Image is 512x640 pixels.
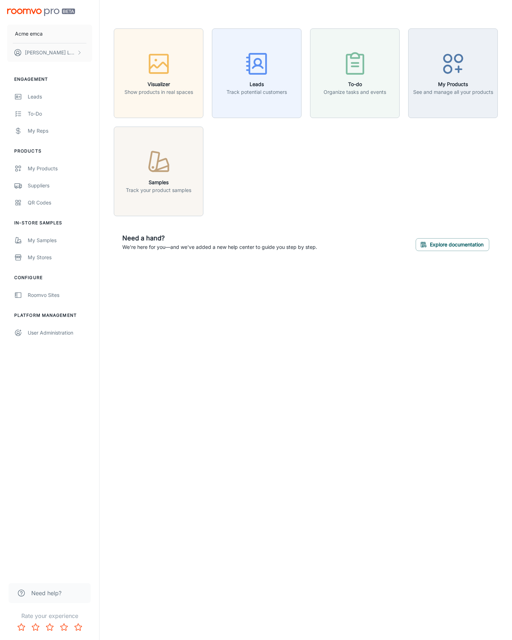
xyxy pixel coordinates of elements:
[226,88,287,96] p: Track potential customers
[114,28,203,118] button: VisualizerShow products in real spaces
[7,25,92,43] button: Acme emca
[28,110,92,118] div: To-do
[310,69,400,76] a: To-doOrganize tasks and events
[124,80,193,88] h6: Visualizer
[413,80,493,88] h6: My Products
[28,199,92,207] div: QR Codes
[25,49,75,57] p: [PERSON_NAME] Leaptools
[28,93,92,101] div: Leads
[212,69,302,76] a: LeadsTrack potential customers
[310,28,400,118] button: To-doOrganize tasks and events
[416,238,489,251] button: Explore documentation
[416,240,489,247] a: Explore documentation
[122,233,317,243] h6: Need a hand?
[15,30,43,38] p: Acme emca
[28,236,92,244] div: My Samples
[7,43,92,62] button: [PERSON_NAME] Leaptools
[324,80,386,88] h6: To-do
[28,182,92,190] div: Suppliers
[212,28,302,118] button: LeadsTrack potential customers
[28,127,92,135] div: My Reps
[114,127,203,216] button: SamplesTrack your product samples
[124,88,193,96] p: Show products in real spaces
[126,178,191,186] h6: Samples
[408,69,498,76] a: My ProductsSee and manage all your products
[7,9,75,16] img: Roomvo PRO Beta
[226,80,287,88] h6: Leads
[408,28,498,118] button: My ProductsSee and manage all your products
[413,88,493,96] p: See and manage all your products
[28,254,92,261] div: My Stores
[126,186,191,194] p: Track your product samples
[28,165,92,172] div: My Products
[324,88,386,96] p: Organize tasks and events
[114,167,203,174] a: SamplesTrack your product samples
[122,243,317,251] p: We're here for you—and we've added a new help center to guide you step by step.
